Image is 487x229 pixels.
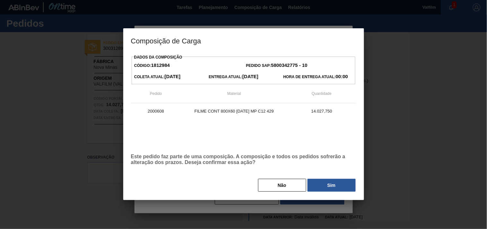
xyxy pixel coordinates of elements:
[181,103,287,119] td: FILME CONT 800X60 [DATE] MP C12 429
[134,55,182,60] label: Dados da Composição
[131,103,181,119] td: 2000608
[150,91,162,96] span: Pedido
[242,74,258,79] strong: [DATE]
[336,74,348,79] strong: 00:00
[134,63,170,68] span: Código:
[151,62,170,68] strong: 1812984
[123,28,364,53] h3: Composição de Carga
[258,179,306,192] button: Não
[131,154,356,165] p: Este pedido faz parte de uma composição. A composição e todos os pedidos sofrerão a alteração dos...
[134,75,180,79] span: Coleta Atual:
[287,103,356,119] td: 14.027,750
[209,75,258,79] span: Entrega Atual:
[227,91,241,96] span: Material
[165,74,181,79] strong: [DATE]
[308,179,356,192] button: Sim
[283,75,348,79] span: Hora de Entrega Atual:
[312,91,332,96] span: Quantidade
[271,62,308,68] strong: 5800342775 - 10
[246,63,308,68] span: Pedido SAP:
